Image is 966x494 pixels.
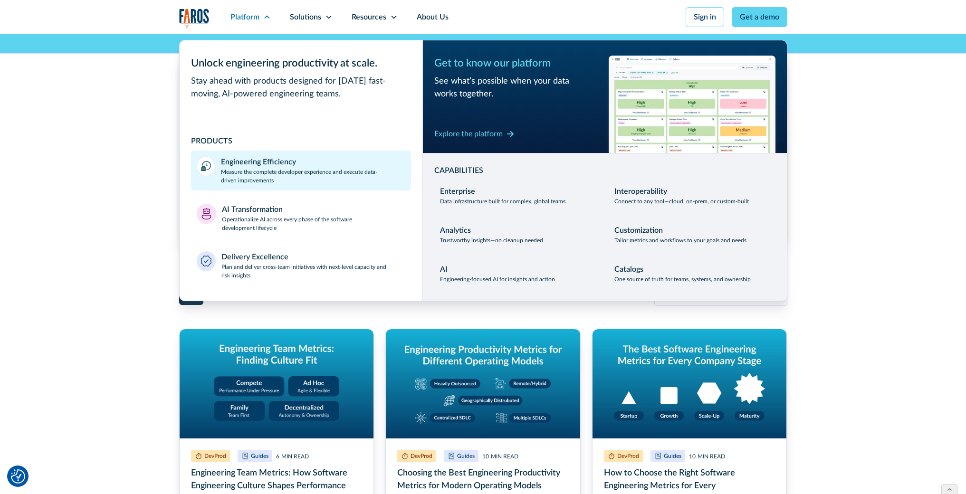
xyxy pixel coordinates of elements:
a: InteroperabilityConnect to any tool—cloud, on-prem, or custom-built [609,180,775,211]
a: AI TransformationOperationalize AI across every phase of the software development lifecycle [191,198,411,238]
p: Operationalize AI across every phase of the software development lifecycle [222,215,405,232]
p: Connect to any tool—cloud, on-prem, or custom-built [614,197,749,206]
div: Explore the platform [434,128,503,140]
div: Interoperability [614,186,667,197]
a: CustomizationTailor metrics and workflows to your goals and needs [609,219,775,250]
a: Engineering EfficiencyMeasure the complete developer experience and execute data-driven improvements [191,151,411,190]
div: Platform [230,11,259,23]
a: AIEngineering-focused AI for insights and action [434,258,601,289]
a: home [179,9,210,28]
div: PRODUCTS [191,135,411,147]
img: Logo of the analytics and reporting company Faros. [179,9,210,28]
div: Customization [614,225,663,236]
div: Analytics [440,225,471,236]
button: Cookie Settings [11,469,25,484]
img: Revisit consent button [11,469,25,484]
img: On blue gradient, graphic titled 'The Best Software Engineering Metrics for Every Company Stage' ... [593,329,787,438]
div: Resources [352,11,386,23]
nav: Platform [179,34,787,301]
a: Delivery ExcellencePlan and deliver cross-team initiatives with next-level capacity and risk insi... [191,246,411,285]
a: Sign in [686,7,724,27]
p: Trustworthy insights—no cleanup needed [440,236,543,245]
div: AI [440,264,448,275]
div: Engineering Efficiency [221,156,296,168]
div: Delivery Excellence [221,251,288,263]
div: AI Transformation [222,204,283,215]
p: Measure the complete developer experience and execute data-driven improvements [221,168,405,185]
img: Graphic titled 'Engineering Team Metrics: Finding Culture Fit' with four cultural models: Compete... [180,329,374,438]
img: Workflow productivity trends heatmap chart [609,56,775,153]
a: CatalogsOne source of truth for teams, systems, and ownership [609,258,775,289]
a: Explore the platform [434,126,514,142]
div: Unlock engineering productivity at scale. [191,56,411,71]
div: Stay ahead with products designed for [DATE] fast-moving, AI-powered engineering teams. [191,75,411,101]
div: Solutions [290,11,321,23]
div: CAPABILITIES [434,165,775,176]
div: Catalogs [614,264,643,275]
p: Plan and deliver cross-team initiatives with next-level capacity and risk insights [221,263,405,280]
img: Graphic titled 'Engineering productivity metrics for different operating models' showing five mod... [386,329,580,438]
div: Enterprise [440,186,475,197]
a: AnalyticsTrustworthy insights—no cleanup needed [434,219,601,250]
p: Engineering-focused AI for insights and action [440,275,555,284]
div: See what’s possible when your data works together. [434,75,601,101]
p: Tailor metrics and workflows to your goals and needs [614,236,746,245]
p: One source of truth for teams, systems, and ownership [614,275,751,284]
a: Get a demo [732,7,787,27]
div: Get to know our platform [434,56,601,71]
a: EnterpriseData infrastructure built for complex, global teams [434,180,601,211]
p: Data infrastructure built for complex, global teams [440,197,565,206]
